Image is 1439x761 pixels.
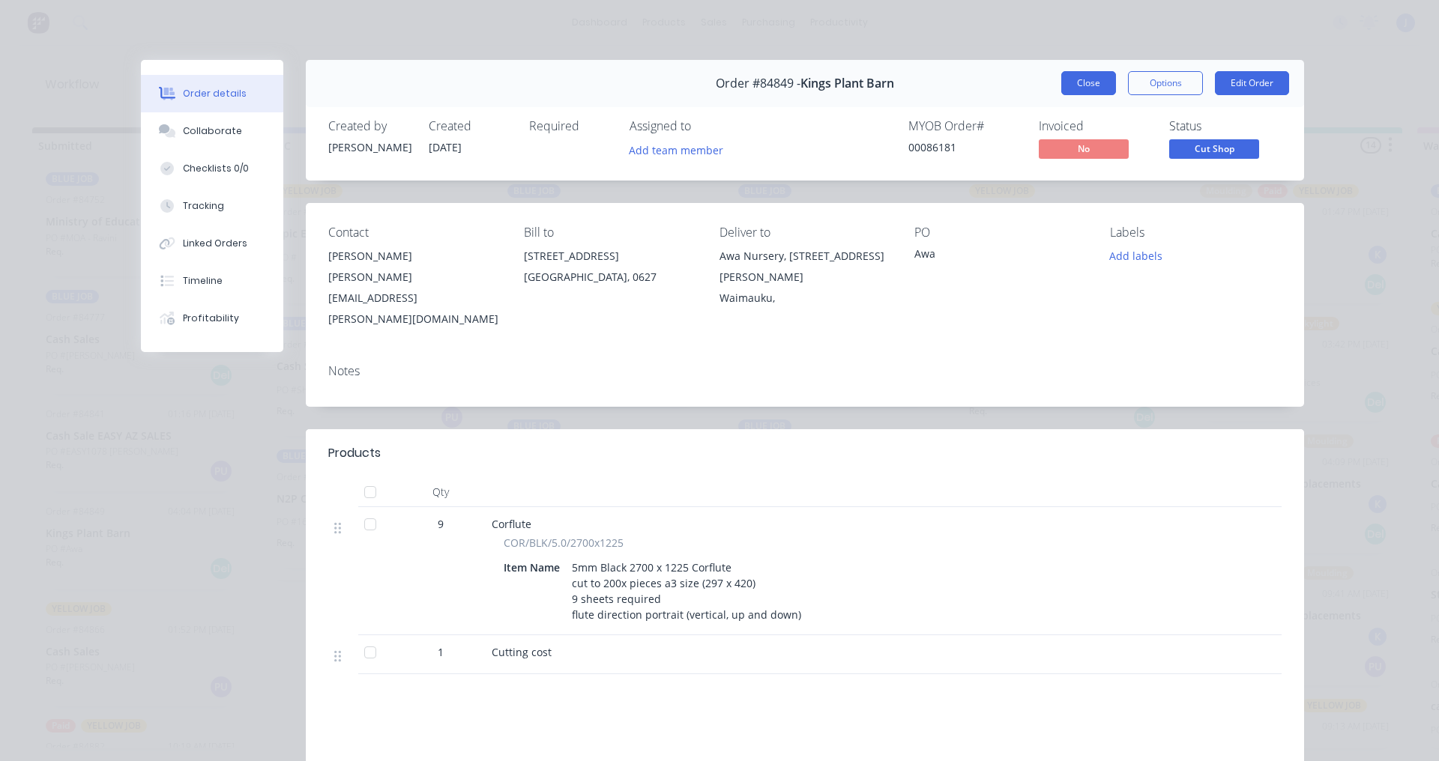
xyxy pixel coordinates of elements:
[141,225,283,262] button: Linked Orders
[183,199,224,213] div: Tracking
[328,267,500,330] div: [PERSON_NAME][EMAIL_ADDRESS][PERSON_NAME][DOMAIN_NAME]
[719,246,891,288] div: Awa Nursery, [STREET_ADDRESS][PERSON_NAME]
[719,225,891,240] div: Deliver to
[504,535,624,551] span: COR/BLK/5.0/2700x1225
[719,288,891,309] div: Waimauku,
[429,119,511,133] div: Created
[908,119,1021,133] div: MYOB Order #
[328,444,381,462] div: Products
[328,246,500,267] div: [PERSON_NAME]
[800,76,894,91] span: Kings Plant Barn
[328,139,411,155] div: [PERSON_NAME]
[914,225,1086,240] div: PO
[719,246,891,309] div: Awa Nursery, [STREET_ADDRESS][PERSON_NAME]Waimauku,
[1169,119,1282,133] div: Status
[524,246,696,294] div: [STREET_ADDRESS][GEOGRAPHIC_DATA], 0627
[1215,71,1289,95] button: Edit Order
[183,124,242,138] div: Collaborate
[621,139,731,160] button: Add team member
[183,87,247,100] div: Order details
[396,477,486,507] div: Qty
[630,139,731,160] button: Add team member
[1110,225,1282,240] div: Labels
[141,300,283,337] button: Profitability
[429,140,462,154] span: [DATE]
[1128,71,1203,95] button: Options
[438,516,444,532] span: 9
[141,150,283,187] button: Checklists 0/0
[1102,246,1171,266] button: Add labels
[1039,139,1129,158] span: No
[328,119,411,133] div: Created by
[183,274,223,288] div: Timeline
[492,517,531,531] span: Corflute
[141,262,283,300] button: Timeline
[183,312,239,325] div: Profitability
[328,246,500,330] div: [PERSON_NAME][PERSON_NAME][EMAIL_ADDRESS][PERSON_NAME][DOMAIN_NAME]
[1169,139,1259,162] button: Cut Shop
[438,644,444,660] span: 1
[183,237,247,250] div: Linked Orders
[1169,139,1259,158] span: Cut Shop
[328,364,1282,378] div: Notes
[524,267,696,288] div: [GEOGRAPHIC_DATA], 0627
[630,119,779,133] div: Assigned to
[908,139,1021,155] div: 00086181
[328,225,500,240] div: Contact
[566,557,807,625] div: 5mm Black 2700 x 1225 Corflute cut to 200x pieces a3 size (297 x 420) 9 sheets required flute dir...
[529,119,612,133] div: Required
[524,246,696,267] div: [STREET_ADDRESS]
[716,76,800,91] span: Order #84849 -
[141,112,283,150] button: Collaborate
[524,225,696,240] div: Bill to
[1061,71,1116,95] button: Close
[141,187,283,225] button: Tracking
[504,557,566,578] div: Item Name
[914,246,1086,267] div: Awa
[141,75,283,112] button: Order details
[183,162,249,175] div: Checklists 0/0
[492,645,552,659] span: Cutting cost
[1039,119,1151,133] div: Invoiced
